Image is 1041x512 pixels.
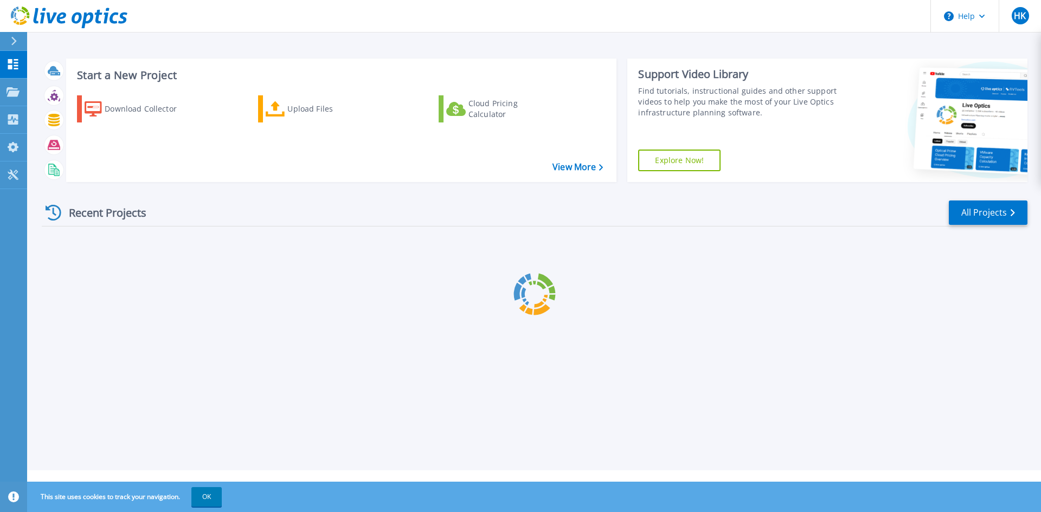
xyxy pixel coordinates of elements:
[77,95,198,122] a: Download Collector
[191,487,222,507] button: OK
[638,67,842,81] div: Support Video Library
[638,86,842,118] div: Find tutorials, instructional guides and other support videos to help you make the most of your L...
[287,98,374,120] div: Upload Files
[77,69,603,81] h3: Start a New Project
[105,98,191,120] div: Download Collector
[949,200,1027,225] a: All Projects
[42,199,161,226] div: Recent Projects
[552,162,603,172] a: View More
[1014,11,1026,20] span: HK
[30,487,222,507] span: This site uses cookies to track your navigation.
[638,150,721,171] a: Explore Now!
[258,95,379,122] a: Upload Files
[468,98,555,120] div: Cloud Pricing Calculator
[439,95,560,122] a: Cloud Pricing Calculator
